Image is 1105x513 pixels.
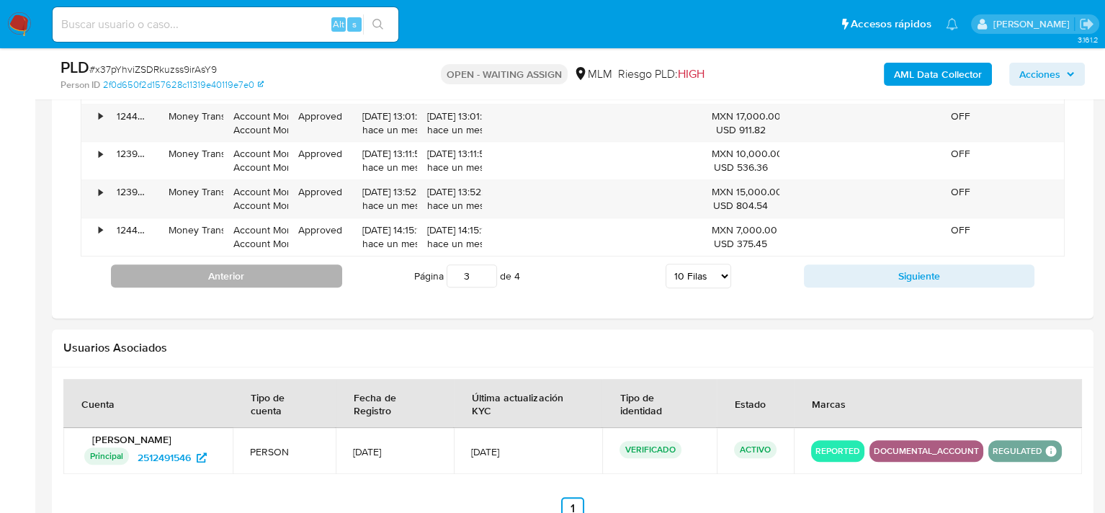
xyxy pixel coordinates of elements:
b: AML Data Collector [894,63,982,86]
a: Notificaciones [946,18,958,30]
button: AML Data Collector [884,63,992,86]
a: Salir [1079,17,1094,32]
h2: Usuarios Asociados [63,341,1082,355]
span: 3.161.2 [1077,34,1098,45]
div: MLM [573,66,612,82]
span: Acciones [1019,63,1060,86]
p: OPEN - WAITING ASSIGN [441,64,568,84]
span: Riesgo PLD: [618,66,704,82]
span: Accesos rápidos [851,17,931,32]
span: # x37pYhviZSDRkuzss9irAsY9 [89,62,217,76]
span: HIGH [678,66,704,82]
span: s [352,17,357,31]
button: search-icon [363,14,393,35]
b: Person ID [61,79,100,92]
p: diego.ortizcastro@mercadolibre.com.mx [993,17,1074,31]
b: PLD [61,55,89,79]
span: Alt [333,17,344,31]
a: 2f0d650f2d157628c11319e40119e7e0 [103,79,264,92]
input: Buscar usuario o caso... [53,15,398,34]
button: Acciones [1009,63,1085,86]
